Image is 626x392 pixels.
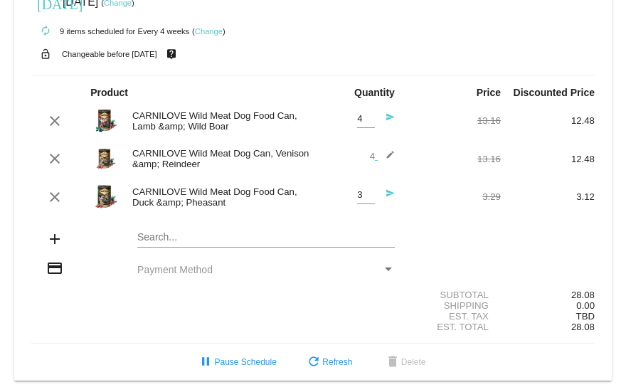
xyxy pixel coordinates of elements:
[90,105,119,134] img: 77169.jpg
[192,27,226,36] small: ( )
[37,45,54,63] mat-icon: lock_open
[501,115,595,126] div: 12.48
[125,186,313,208] div: CARNILOVE Wild Meat Dog Food Can, Duck &amp; Pheasant
[407,300,501,311] div: Shipping
[477,87,501,98] strong: Price
[357,114,375,125] input: Quantity
[137,232,395,243] input: Search...
[90,87,128,98] strong: Product
[90,181,119,210] img: 77168.jpg
[378,112,395,129] mat-icon: send
[305,354,322,371] mat-icon: refresh
[407,290,501,300] div: Subtotal
[137,264,395,275] mat-select: Payment Method
[37,23,54,40] mat-icon: autorenew
[195,27,223,36] a: Change
[125,110,313,132] div: CARNILOVE Wild Meat Dog Food Can, Lamb &amp; Wild Boar
[407,311,501,322] div: Est. Tax
[407,115,501,126] div: 13.16
[571,322,595,332] span: 28.08
[354,87,395,98] strong: Quantity
[197,354,214,371] mat-icon: pause
[407,154,501,164] div: 13.16
[370,151,395,161] span: 4
[373,349,437,375] button: Delete
[576,311,595,322] span: TBD
[384,357,426,367] span: Delete
[186,349,287,375] button: Pause Schedule
[576,300,595,311] span: 0.00
[62,50,157,58] small: Changeable before [DATE]
[501,191,595,202] div: 3.12
[46,231,63,248] mat-icon: add
[90,144,119,172] img: 77621.jpg
[407,191,501,202] div: 3.29
[305,357,352,367] span: Refresh
[294,349,364,375] button: Refresh
[514,87,595,98] strong: Discounted Price
[357,190,375,201] input: Quantity
[125,148,313,169] div: CARNILOVE Wild Meat Dog Can, Venison &amp; Reindeer
[46,150,63,167] mat-icon: clear
[501,154,595,164] div: 12.48
[46,112,63,129] mat-icon: clear
[501,290,595,300] div: 28.08
[163,45,180,63] mat-icon: live_help
[46,260,63,277] mat-icon: credit_card
[31,27,189,36] small: 9 items scheduled for Every 4 weeks
[378,189,395,206] mat-icon: send
[378,150,395,167] mat-icon: edit
[384,354,401,371] mat-icon: delete
[407,322,501,332] div: Est. Total
[197,357,276,367] span: Pause Schedule
[46,189,63,206] mat-icon: clear
[137,264,213,275] span: Payment Method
